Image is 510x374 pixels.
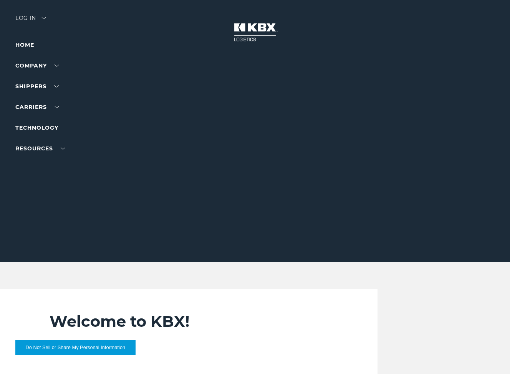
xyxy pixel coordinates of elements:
[15,83,59,90] a: SHIPPERS
[15,104,59,110] a: Carriers
[50,312,325,331] h2: Welcome to KBX!
[15,62,59,69] a: Company
[15,340,136,355] button: Do Not Sell or Share My Personal Information
[41,17,46,19] img: arrow
[15,15,46,26] div: Log in
[15,41,34,48] a: Home
[226,15,284,49] img: kbx logo
[15,145,65,152] a: RESOURCES
[472,337,510,374] iframe: Chat Widget
[15,124,58,131] a: Technology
